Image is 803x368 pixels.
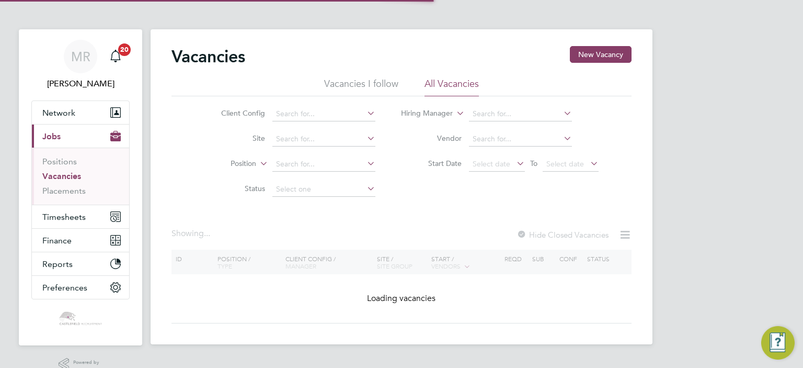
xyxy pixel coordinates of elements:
span: Finance [42,236,72,246]
a: Positions [42,157,77,166]
input: Search for... [272,107,375,121]
button: Preferences [32,276,129,299]
span: Reports [42,259,73,269]
button: Jobs [32,125,129,148]
label: Start Date [401,159,462,168]
label: Site [205,133,265,143]
span: Preferences [42,283,87,293]
span: Jobs [42,131,61,141]
span: To [527,157,541,170]
label: Position [196,159,256,169]
label: Status [205,184,265,193]
label: Hide Closed Vacancies [517,230,609,240]
span: Timesheets [42,212,86,222]
a: Go to home page [31,310,130,327]
a: Vacancies [42,171,81,181]
input: Search for... [469,132,572,147]
button: Network [32,101,129,124]
input: Search for... [469,107,572,121]
input: Select one [272,182,375,197]
input: Search for... [272,132,375,147]
div: Showing [171,228,212,239]
span: Select date [473,159,510,169]
img: castlefieldrecruitment-logo-retina.png [58,310,102,327]
button: New Vacancy [570,46,632,63]
li: All Vacancies [425,77,479,96]
label: Vendor [401,133,462,143]
button: Engage Resource Center [761,326,795,360]
a: MR[PERSON_NAME] [31,40,130,90]
button: Timesheets [32,205,129,228]
span: Network [42,108,75,118]
h2: Vacancies [171,46,245,67]
label: Client Config [205,108,265,118]
span: Powered by [73,358,102,367]
button: Finance [32,229,129,252]
span: MR [71,50,90,63]
input: Search for... [272,157,375,172]
span: Mason Roberts [31,77,130,90]
nav: Main navigation [19,29,142,345]
button: Reports [32,252,129,275]
span: ... [204,228,210,239]
label: Hiring Manager [393,108,453,119]
a: Placements [42,186,86,196]
span: 20 [118,43,131,56]
span: Select date [546,159,584,169]
div: Jobs [32,148,129,205]
li: Vacancies I follow [324,77,398,96]
a: 20 [105,40,126,73]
